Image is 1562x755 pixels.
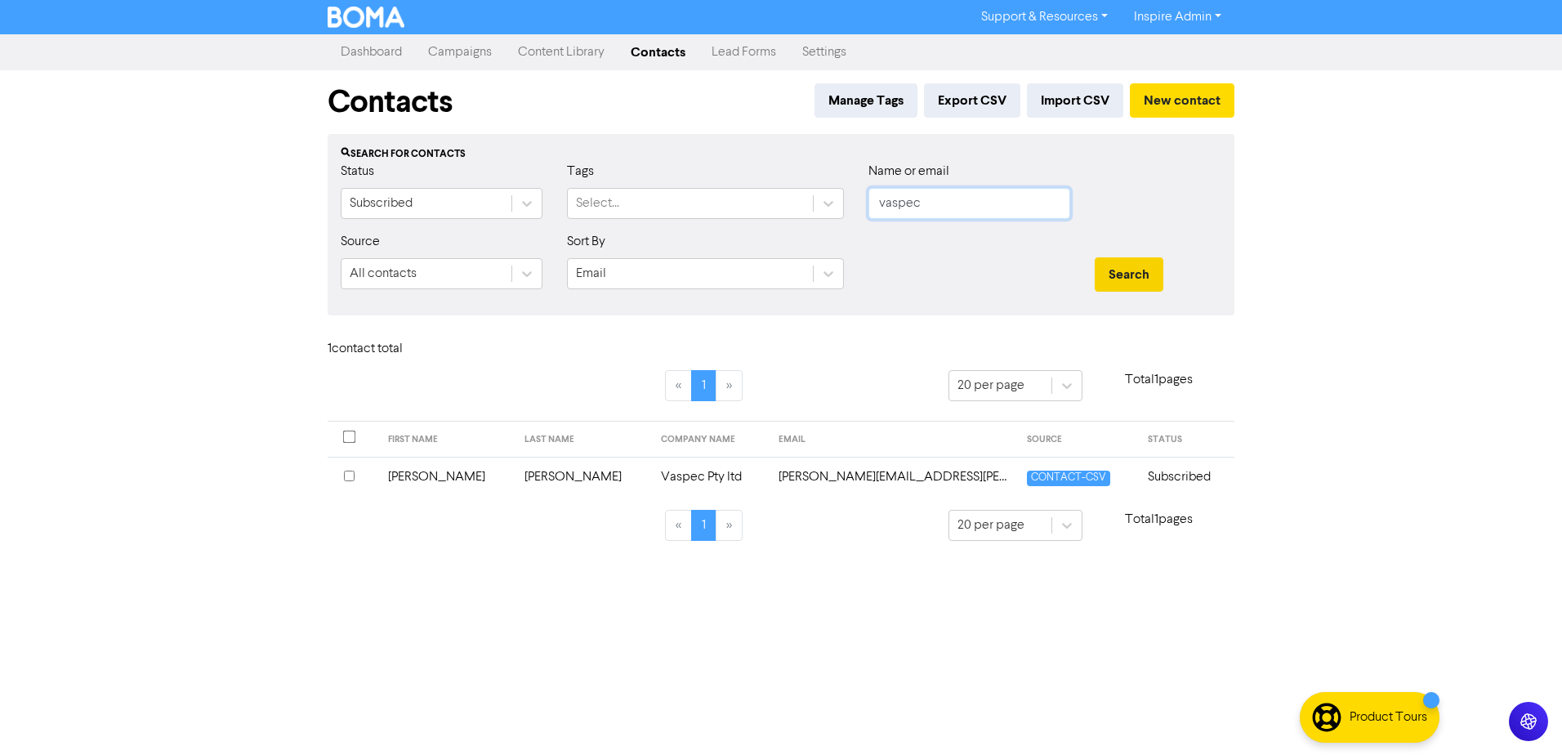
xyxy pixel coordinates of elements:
[1027,83,1123,118] button: Import CSV
[1480,677,1562,755] iframe: Chat Widget
[1138,422,1234,458] th: STATUS
[1138,457,1234,497] td: Subscribed
[957,516,1024,535] div: 20 per page
[698,36,789,69] a: Lead Forms
[1082,510,1234,529] p: Total 1 pages
[415,36,505,69] a: Campaigns
[1082,370,1234,390] p: Total 1 pages
[328,342,458,357] h6: 1 contact total
[515,422,651,458] th: LAST NAME
[868,162,949,181] label: Name or email
[1017,422,1138,458] th: SOURCE
[924,83,1020,118] button: Export CSV
[378,457,515,497] td: [PERSON_NAME]
[341,147,1221,162] div: Search for contacts
[769,422,1017,458] th: EMAIL
[814,83,917,118] button: Manage Tags
[515,457,651,497] td: [PERSON_NAME]
[618,36,698,69] a: Contacts
[1027,471,1110,486] span: CONTACT-CSV
[576,194,619,213] div: Select...
[651,457,769,497] td: Vaspec Pty ltd
[968,4,1121,30] a: Support & Resources
[651,422,769,458] th: COMPANY NAME
[350,264,417,284] div: All contacts
[957,376,1024,395] div: 20 per page
[769,457,1017,497] td: damian@vassallo.com.au
[691,510,716,541] a: Page 1 is your current page
[576,264,606,284] div: Email
[350,194,413,213] div: Subscribed
[378,422,515,458] th: FIRST NAME
[1130,83,1234,118] button: New contact
[567,162,594,181] label: Tags
[341,232,380,252] label: Source
[328,83,453,121] h1: Contacts
[1121,4,1234,30] a: Inspire Admin
[567,232,605,252] label: Sort By
[328,36,415,69] a: Dashboard
[1095,257,1163,292] button: Search
[789,36,859,69] a: Settings
[328,7,404,28] img: BOMA Logo
[691,370,716,401] a: Page 1 is your current page
[341,162,374,181] label: Status
[505,36,618,69] a: Content Library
